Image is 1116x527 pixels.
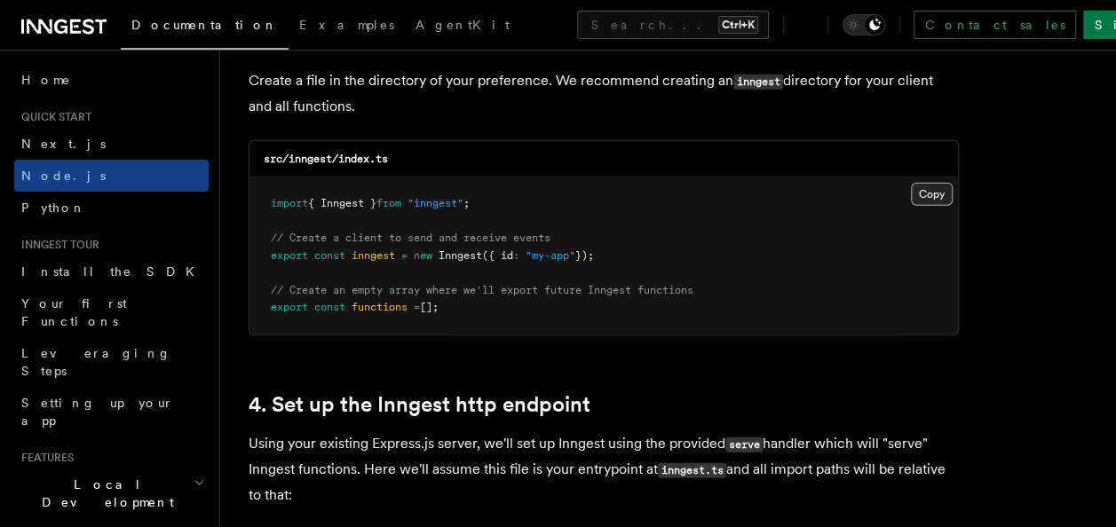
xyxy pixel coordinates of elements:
[401,249,408,262] span: =
[513,249,519,262] span: :
[271,197,308,209] span: import
[14,387,209,437] a: Setting up your app
[21,396,174,428] span: Setting up your app
[314,301,345,313] span: const
[658,463,726,478] code: inngest.ts
[14,256,209,287] a: Install the SDK
[314,249,345,262] span: const
[420,301,439,313] span: [];
[718,16,758,34] kbd: Ctrl+K
[352,249,395,262] span: inngest
[249,68,959,119] p: Create a file in the directory of your preference. We recommend creating an directory for your cl...
[308,197,376,209] span: { Inngest }
[121,5,289,50] a: Documentation
[289,5,405,48] a: Examples
[21,296,127,328] span: Your first Functions
[414,249,432,262] span: new
[21,169,106,183] span: Node.js
[21,264,205,279] span: Install the SDK
[914,11,1076,39] a: Contact sales
[271,284,693,296] span: // Create an empty array where we'll export future Inngest functions
[577,11,769,39] button: Search...Ctrl+K
[271,301,308,313] span: export
[14,238,99,252] span: Inngest tour
[575,249,594,262] span: });
[21,137,106,151] span: Next.js
[408,197,463,209] span: "inngest"
[271,249,308,262] span: export
[264,153,388,165] code: src/inngest/index.ts
[14,287,209,337] a: Your first Functions
[14,64,209,96] a: Home
[14,337,209,387] a: Leveraging Steps
[249,392,590,417] a: 4. Set up the Inngest http endpoint
[14,468,209,518] button: Local Development
[131,18,278,32] span: Documentation
[439,249,482,262] span: Inngest
[14,192,209,224] a: Python
[405,5,520,48] a: AgentKit
[376,197,401,209] span: from
[21,71,71,89] span: Home
[299,18,394,32] span: Examples
[482,249,513,262] span: ({ id
[14,160,209,192] a: Node.js
[21,201,86,215] span: Python
[843,14,885,35] button: Toggle dark mode
[14,476,194,511] span: Local Development
[725,437,763,452] code: serve
[21,346,171,378] span: Leveraging Steps
[249,431,959,507] p: Using your existing Express.js server, we'll set up Inngest using the provided handler which will...
[733,75,783,90] code: inngest
[414,301,420,313] span: =
[14,110,91,124] span: Quick start
[463,197,470,209] span: ;
[526,249,575,262] span: "my-app"
[352,301,408,313] span: functions
[14,451,74,465] span: Features
[14,128,209,160] a: Next.js
[911,183,953,206] button: Copy
[271,232,550,244] span: // Create a client to send and receive events
[416,18,510,32] span: AgentKit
